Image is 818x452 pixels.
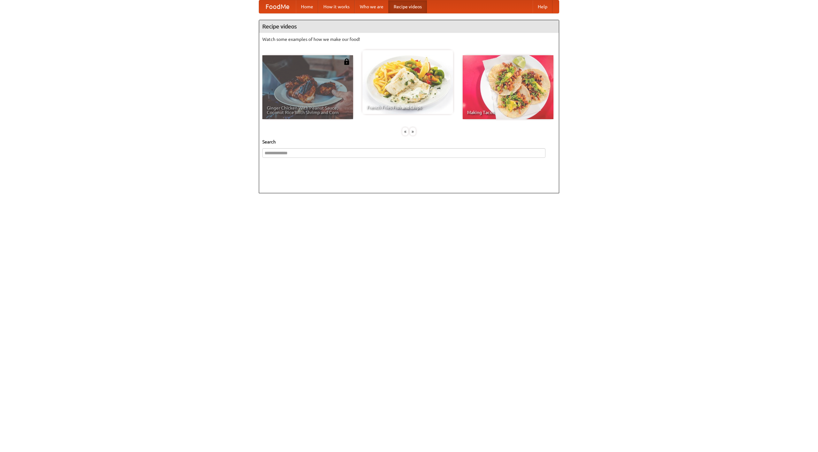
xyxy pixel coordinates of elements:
a: Help [533,0,552,13]
span: Making Tacos [467,110,549,115]
a: Recipe videos [389,0,427,13]
h5: Search [262,139,556,145]
h4: Recipe videos [259,20,559,33]
a: Who we are [355,0,389,13]
p: Watch some examples of how we make our food! [262,36,556,42]
span: French Fries Fish and Chips [367,105,449,110]
a: French Fries Fish and Chips [362,50,453,114]
div: » [410,127,416,135]
a: Making Tacos [463,55,553,119]
a: How it works [318,0,355,13]
a: Home [296,0,318,13]
a: FoodMe [259,0,296,13]
img: 483408.png [343,58,350,65]
div: « [402,127,408,135]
